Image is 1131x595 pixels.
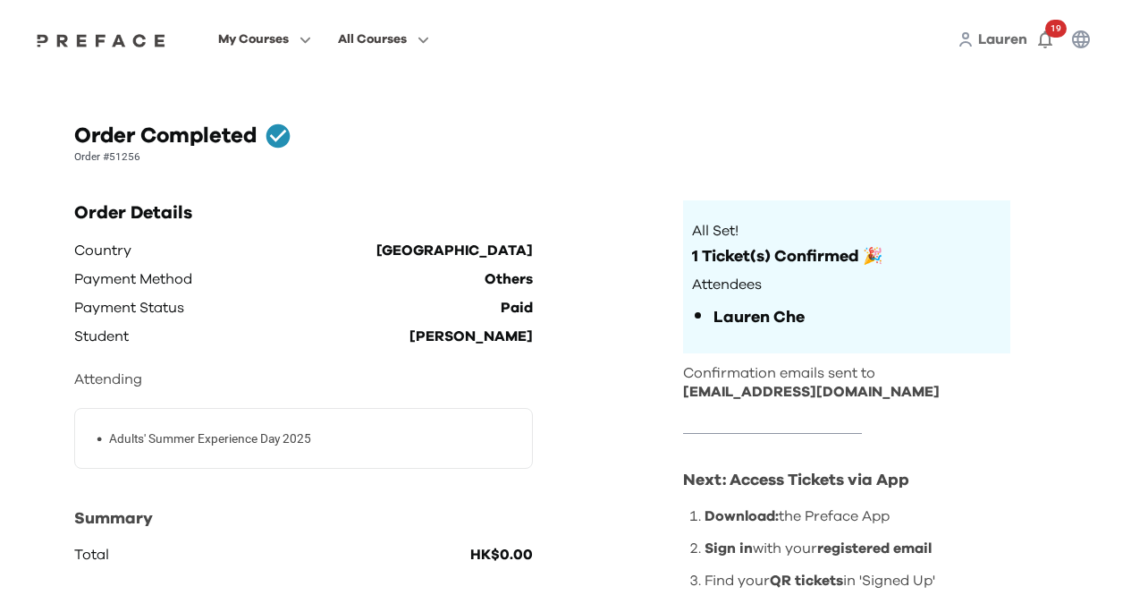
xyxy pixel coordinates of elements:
span: 19 [1045,20,1067,38]
li: Lauren Che [713,302,1002,332]
p: Attending [74,365,533,394]
p: [GEOGRAPHIC_DATA] [376,236,533,265]
p: Student [74,322,129,351]
p: All Set! [692,222,1002,241]
img: Preface Logo [32,33,170,47]
li: Find your in 'Signed Up' [705,570,1010,591]
p: Order #51256 [74,150,1057,165]
li: with your [705,538,1010,559]
span: My Courses [218,29,289,50]
span: Lauren [978,32,1027,47]
span: [EMAIL_ADDRESS][DOMAIN_NAME] [683,385,940,399]
p: [PERSON_NAME] [409,322,533,351]
span: All Courses [338,29,407,50]
p: Others [485,265,533,293]
p: Paid [501,293,533,322]
h1: Order Completed [74,122,257,150]
p: Attendees [692,276,1002,294]
p: 1 Ticket(s) Confirmed 🎉 [692,247,1002,268]
li: the Preface App [705,506,1010,527]
p: Total [74,540,109,569]
p: HK$0.00 [470,540,533,569]
span: Download: [705,509,779,523]
p: Summary [74,505,533,533]
span: registered email [817,541,932,556]
div: Next: Access Tickets via App [683,466,1010,495]
p: Adults' Summer Experience Day 2025 [109,429,311,448]
p: Country [74,236,131,265]
button: All Courses [333,28,435,51]
p: Confirmation emails sent to [683,364,1010,402]
button: My Courses [213,28,317,51]
span: QR tickets [770,574,843,588]
button: 19 [1027,21,1063,57]
a: Preface Logo [32,32,170,47]
h2: Order Details [74,200,533,225]
span: • [97,429,102,448]
span: Sign in [705,541,753,556]
a: Lauren [978,29,1027,50]
p: Payment Status [74,293,184,322]
p: Payment Method [74,265,192,293]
